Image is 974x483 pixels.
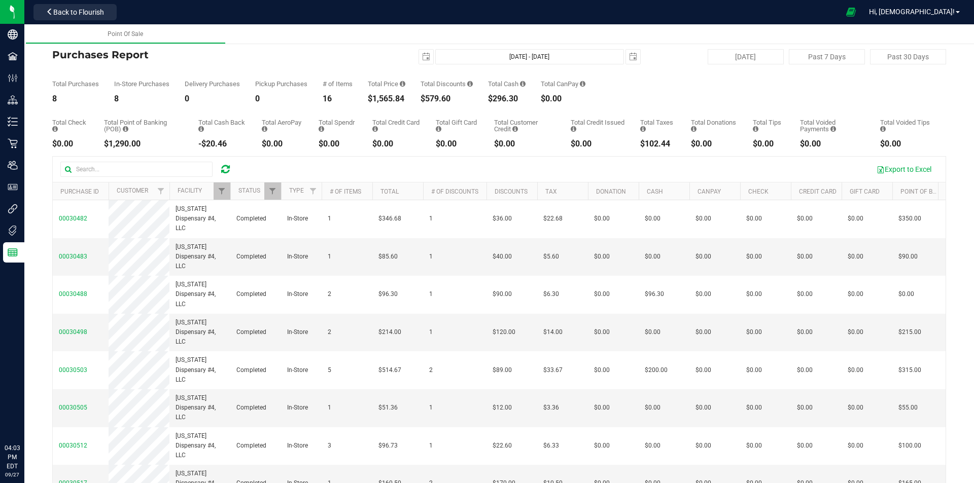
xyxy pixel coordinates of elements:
inline-svg: Users [8,160,18,170]
span: $514.67 [378,365,401,375]
button: Export to Excel [870,161,938,178]
span: $346.68 [378,214,401,224]
span: Point Of Sale [108,30,143,38]
span: $0.00 [797,403,813,413]
span: In-Store [287,365,308,375]
a: Gift Card [850,188,880,195]
span: $5.60 [543,252,559,262]
span: Completed [236,327,266,337]
div: Total Tips [753,119,784,132]
span: $12.00 [493,403,512,413]
span: 1 [429,214,433,224]
span: Completed [236,365,266,375]
p: 04:03 PM EDT [5,443,20,471]
span: $214.00 [378,327,401,337]
div: Total Purchases [52,81,99,87]
span: $0.00 [645,214,660,224]
inline-svg: Configuration [8,73,18,83]
span: $0.00 [848,403,863,413]
span: $0.00 [645,441,660,451]
span: $6.30 [543,289,559,299]
div: 0 [185,95,240,103]
div: Total Price [368,81,405,87]
button: Past 30 Days [870,49,946,64]
span: $315.00 [898,365,921,375]
span: $0.00 [797,289,813,299]
span: $0.00 [695,327,711,337]
div: $1,565.84 [368,95,405,103]
div: Total Gift Card [436,119,479,132]
span: [US_STATE] Dispensary #4, LLC [176,242,224,272]
span: select [626,50,640,64]
div: $579.60 [421,95,473,103]
i: Sum of the successful, non-voided check payment transactions for all purchases in the date range. [52,126,58,132]
span: 3 [328,441,331,451]
span: $0.00 [594,289,610,299]
div: Total Cash [488,81,526,87]
a: Type [289,187,304,194]
a: Filter [264,182,281,200]
i: Sum of the total taxes for all purchases in the date range. [640,126,646,132]
div: $0.00 [262,140,303,148]
span: $0.00 [848,365,863,375]
span: $90.00 [898,252,918,262]
div: $0.00 [436,140,479,148]
div: $0.00 [319,140,357,148]
a: # of Items [330,188,361,195]
div: Total Check [52,119,89,132]
div: # of Items [323,81,353,87]
div: $0.00 [571,140,625,148]
div: Total Point of Banking (POB) [104,119,183,132]
span: $0.00 [746,365,762,375]
div: -$20.46 [198,140,247,148]
i: Sum of the successful, non-voided payments using account credit for all purchases in the date range. [512,126,518,132]
span: $350.00 [898,214,921,224]
div: Total Donations [691,119,738,132]
span: $36.00 [493,214,512,224]
span: [US_STATE] Dispensary #4, LLC [176,280,224,309]
span: 1 [429,289,433,299]
i: Sum of all tip amounts from voided payment transactions for all purchases in the date range. [880,126,886,132]
span: Hi, [DEMOGRAPHIC_DATA]! [869,8,955,16]
div: In-Store Purchases [114,81,169,87]
span: 1 [328,252,331,262]
span: [US_STATE] Dispensary #4, LLC [176,431,224,461]
span: 00030512 [59,442,87,449]
span: $0.00 [848,327,863,337]
i: Sum of the cash-back amounts from rounded-up electronic payments for all purchases in the date ra... [198,126,204,132]
span: Back to Flourish [53,8,104,16]
div: $0.00 [372,140,421,148]
span: 00030488 [59,290,87,298]
span: 1 [429,403,433,413]
div: Total Voided Tips [880,119,931,132]
div: $102.44 [640,140,676,148]
span: $0.00 [695,214,711,224]
div: $296.30 [488,95,526,103]
span: 2 [328,327,331,337]
i: Sum of all round-up-to-next-dollar total price adjustments for all purchases in the date range. [691,126,697,132]
span: [US_STATE] Dispensary #4, LLC [176,393,224,423]
a: Filter [305,182,322,200]
div: Total Credit Card [372,119,421,132]
span: $0.00 [695,403,711,413]
div: Total AeroPay [262,119,303,132]
span: 1 [429,252,433,262]
span: 2 [328,289,331,299]
div: Total Discounts [421,81,473,87]
span: $14.00 [543,327,563,337]
span: [US_STATE] Dispensary #4, LLC [176,355,224,385]
span: In-Store [287,403,308,413]
span: $0.00 [746,289,762,299]
a: Check [748,188,769,195]
inline-svg: Integrations [8,204,18,214]
button: Past 7 Days [789,49,865,64]
span: $89.00 [493,365,512,375]
span: Completed [236,403,266,413]
span: $0.00 [695,252,711,262]
span: In-Store [287,289,308,299]
span: select [419,50,433,64]
span: $96.73 [378,441,398,451]
div: 0 [255,95,307,103]
inline-svg: Distribution [8,95,18,105]
a: Purchase ID [60,188,99,195]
